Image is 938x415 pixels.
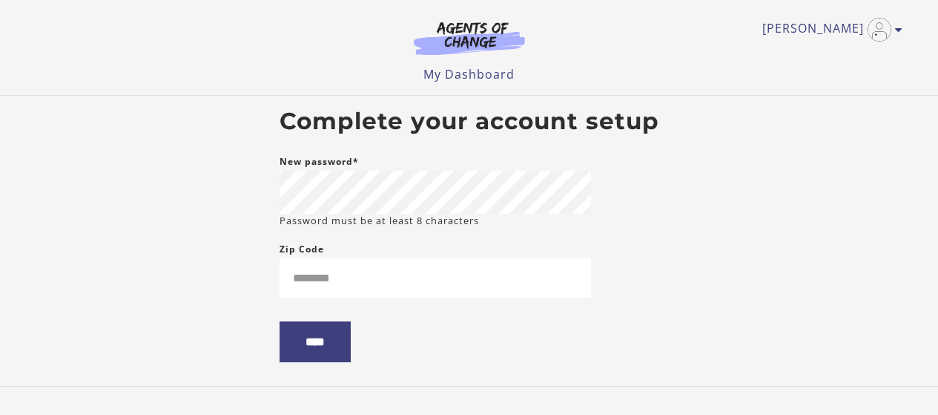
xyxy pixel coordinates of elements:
[280,214,479,228] small: Password must be at least 8 characters
[280,108,659,136] h2: Complete your account setup
[762,18,895,42] a: Toggle menu
[280,153,359,171] label: New password*
[423,66,515,82] a: My Dashboard
[280,241,324,258] label: Zip Code
[398,21,541,55] img: Agents of Change Logo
